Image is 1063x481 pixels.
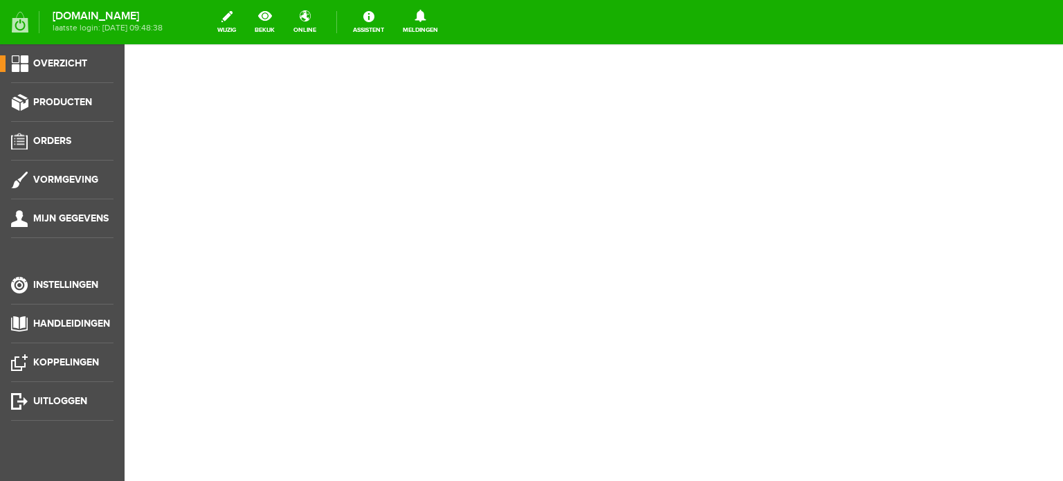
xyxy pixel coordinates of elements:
span: Producten [33,96,92,108]
a: wijzig [209,7,244,37]
span: Orders [33,135,71,147]
a: Meldingen [394,7,446,37]
span: laatste login: [DATE] 09:48:38 [53,24,163,32]
span: Instellingen [33,279,98,291]
a: online [285,7,325,37]
strong: [DOMAIN_NAME] [53,12,163,20]
span: Mijn gegevens [33,212,109,224]
a: Assistent [345,7,392,37]
span: Koppelingen [33,356,99,368]
span: Overzicht [33,57,87,69]
span: Uitloggen [33,395,87,407]
span: Vormgeving [33,174,98,185]
span: Handleidingen [33,318,110,329]
a: bekijk [246,7,283,37]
